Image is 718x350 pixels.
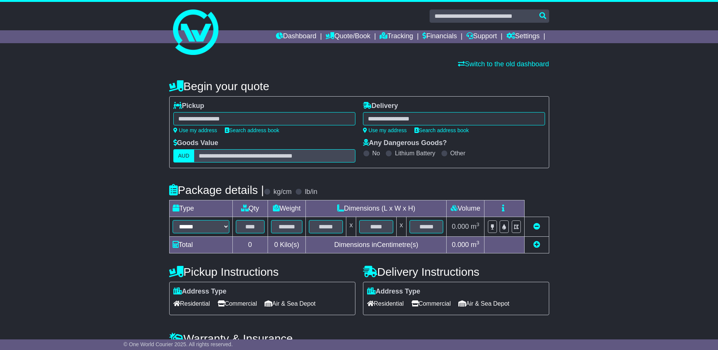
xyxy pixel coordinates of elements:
[232,200,268,217] td: Qty
[396,217,406,237] td: x
[306,237,447,253] td: Dimensions in Centimetre(s)
[305,188,317,196] label: lb/in
[363,102,398,110] label: Delivery
[173,127,217,133] a: Use my address
[273,188,291,196] label: kg/cm
[458,60,549,68] a: Switch to the old dashboard
[380,30,413,43] a: Tracking
[276,30,316,43] a: Dashboard
[268,237,306,253] td: Kilo(s)
[363,139,447,147] label: Any Dangerous Goods?
[173,149,195,162] label: AUD
[450,150,466,157] label: Other
[458,298,509,309] span: Air & Sea Depot
[477,222,480,227] sup: 3
[274,241,278,248] span: 0
[173,287,227,296] label: Address Type
[452,241,469,248] span: 0.000
[346,217,356,237] td: x
[173,298,210,309] span: Residential
[225,127,279,133] a: Search address book
[169,237,232,253] td: Total
[533,223,540,230] a: Remove this item
[471,223,480,230] span: m
[477,240,480,245] sup: 3
[169,266,355,278] h4: Pickup Instructions
[265,298,316,309] span: Air & Sea Depot
[452,223,469,230] span: 0.000
[326,30,370,43] a: Quote/Book
[169,200,232,217] td: Type
[367,287,421,296] label: Address Type
[533,241,540,248] a: Add new item
[169,184,264,196] h4: Package details |
[169,80,549,92] h4: Begin your quote
[466,30,497,43] a: Support
[447,200,484,217] td: Volume
[471,241,480,248] span: m
[367,298,404,309] span: Residential
[173,102,204,110] label: Pickup
[395,150,435,157] label: Lithium Battery
[218,298,257,309] span: Commercial
[372,150,380,157] label: No
[123,341,233,347] span: © One World Courier 2025. All rights reserved.
[422,30,457,43] a: Financials
[414,127,469,133] a: Search address book
[363,266,549,278] h4: Delivery Instructions
[306,200,447,217] td: Dimensions (L x W x H)
[232,237,268,253] td: 0
[363,127,407,133] a: Use my address
[268,200,306,217] td: Weight
[411,298,451,309] span: Commercial
[173,139,218,147] label: Goods Value
[169,332,549,345] h4: Warranty & Insurance
[506,30,540,43] a: Settings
